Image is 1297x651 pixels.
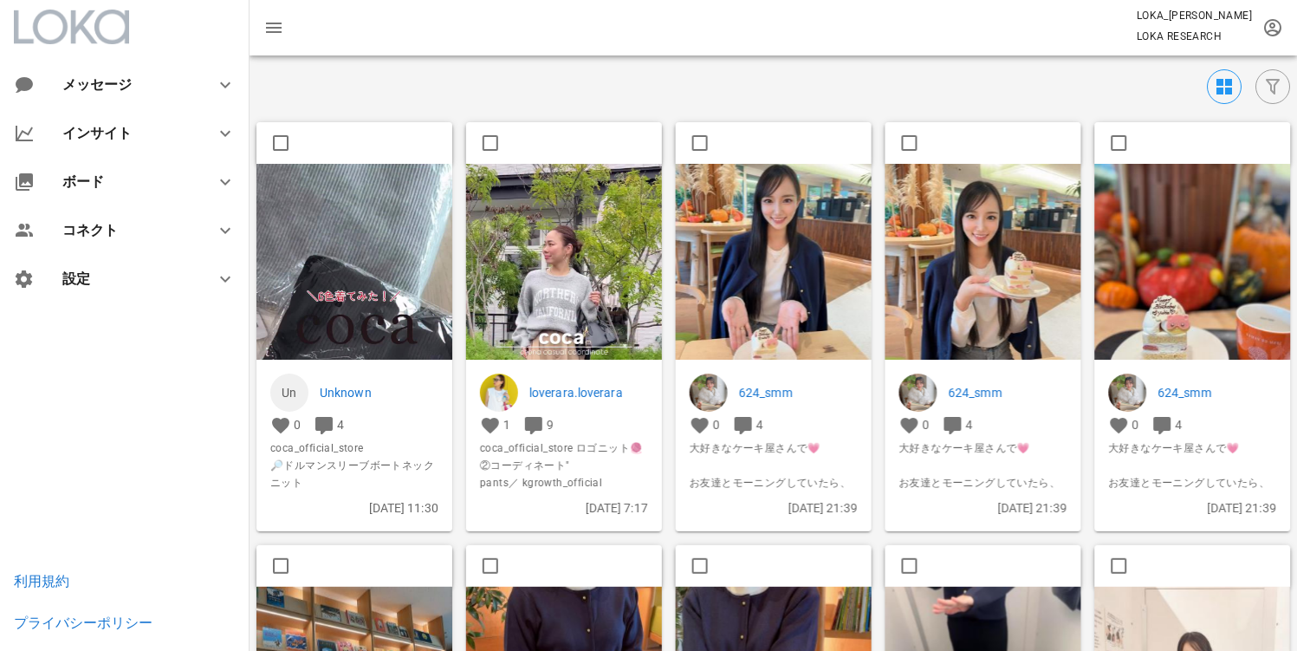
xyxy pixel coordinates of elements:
[898,439,1067,457] span: 大好きなケーキ屋さんで💗
[270,498,438,518] p: [DATE] 11:30
[948,383,1067,402] a: 624_smm
[480,457,648,474] span: ②コーディネート"
[1108,374,1146,412] img: 624_smm
[294,418,301,432] span: 0
[1137,7,1252,24] p: LOKA_[PERSON_NAME]
[690,498,858,518] p: [DATE] 21:39
[62,76,187,93] div: メッセージ
[466,164,662,511] img: firstframe
[480,498,648,518] p: [DATE] 7:17
[480,439,648,457] span: coca_official_store ロゴニット🧶
[676,164,872,360] img: 564277791_18115969132542618_1921857650611942469_n.jpg
[62,222,194,238] div: コネクト
[756,418,763,432] span: 4
[1158,383,1276,402] a: 624_smm
[62,270,194,287] div: 設定
[320,383,438,402] p: Unknown
[898,474,1067,492] span: お友達とモーニングしていたら、
[337,418,344,432] span: 4
[739,383,858,402] a: 624_smm
[690,374,728,412] img: 624_smm
[529,383,648,402] a: loverara.loverara
[1108,474,1276,492] span: お友達とモーニングしていたら、
[690,474,858,492] span: お友達とモーニングしていたら、
[547,418,554,432] span: 9
[14,615,152,631] a: プライバシーポリシー
[898,374,937,412] img: 624_smm
[480,474,648,492] span: pants／ kgrowth_official
[14,573,69,589] a: 利用規約
[898,498,1067,518] p: [DATE] 21:39
[1108,439,1276,457] span: 大好きなケーキ屋さんで💗
[1176,418,1183,432] span: 4
[885,164,1080,360] img: 565518799_18115969144542618_394305079867667184_n.jpg
[270,457,438,492] span: 🔎ドルマンスリーブボートネックニット
[1094,164,1290,360] img: 564522646_18115969162542618_8048865705181073618_n.jpg
[1132,418,1138,432] span: 0
[270,374,308,412] span: Un
[713,418,720,432] span: 0
[480,374,518,412] img: loverara.loverara
[923,418,930,432] span: 0
[503,418,510,432] span: 1
[270,439,438,457] span: coca_official_store
[966,418,973,432] span: 4
[1108,498,1276,518] p: [DATE] 21:39
[690,439,858,457] span: 大好きなケーキ屋さんで💗
[1137,28,1252,45] p: LOKA RESEARCH
[62,173,194,190] div: ボード
[62,125,194,141] div: インサイト
[256,164,452,511] img: firstframe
